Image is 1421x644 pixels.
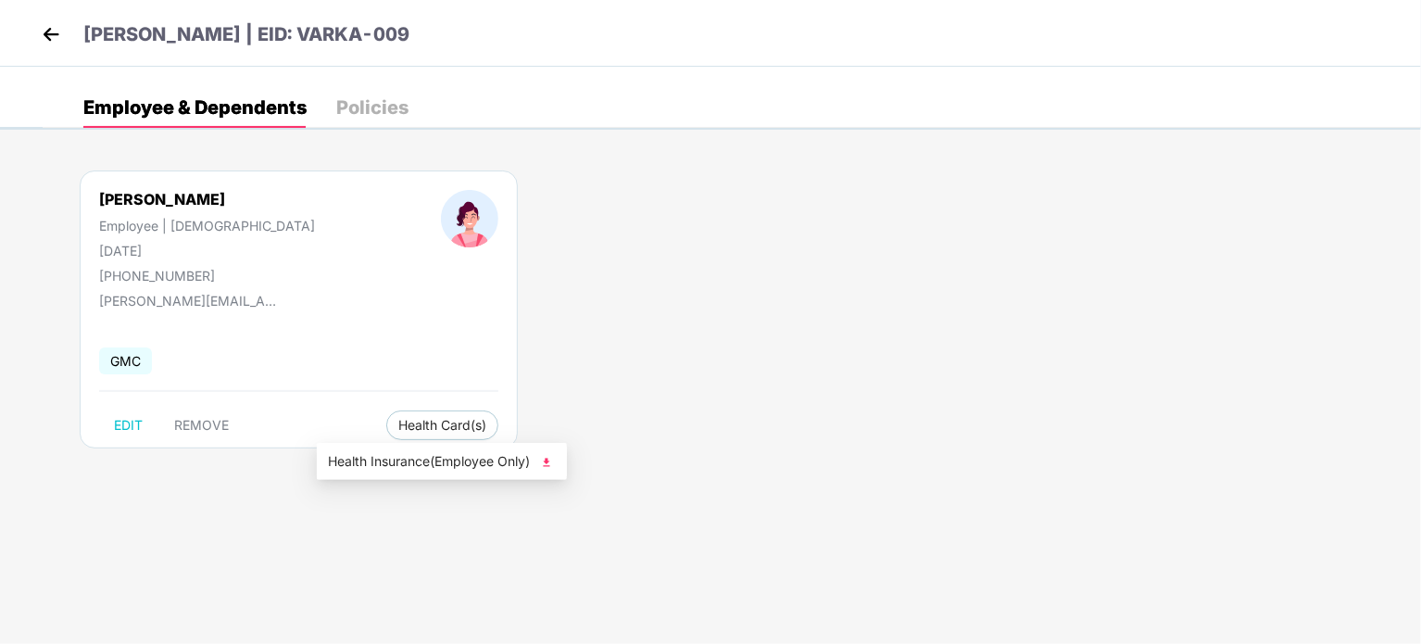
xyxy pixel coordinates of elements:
span: Health Card(s) [398,421,486,430]
img: profileImage [441,190,498,247]
div: [PERSON_NAME][EMAIL_ADDRESS][DOMAIN_NAME] [99,293,284,309]
img: svg+xml;base64,PHN2ZyB4bWxucz0iaHR0cDovL3d3dy53My5vcmcvMjAwMC9zdmciIHhtbG5zOnhsaW5rPSJodHRwOi8vd3... [537,453,556,472]
div: [PHONE_NUMBER] [99,268,315,284]
span: REMOVE [174,418,229,433]
button: REMOVE [159,410,244,440]
button: EDIT [99,410,157,440]
span: Health Insurance(Employee Only) [328,451,556,472]
div: Employee | [DEMOGRAPHIC_DATA] [99,218,315,234]
span: GMC [99,347,152,374]
img: back [37,20,65,48]
button: Health Card(s) [386,410,498,440]
p: [PERSON_NAME] | EID: VARKA-009 [83,20,409,49]
span: EDIT [114,418,143,433]
div: Policies [336,98,409,117]
div: [PERSON_NAME] [99,190,315,208]
div: [DATE] [99,243,315,259]
div: Employee & Dependents [83,98,307,117]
